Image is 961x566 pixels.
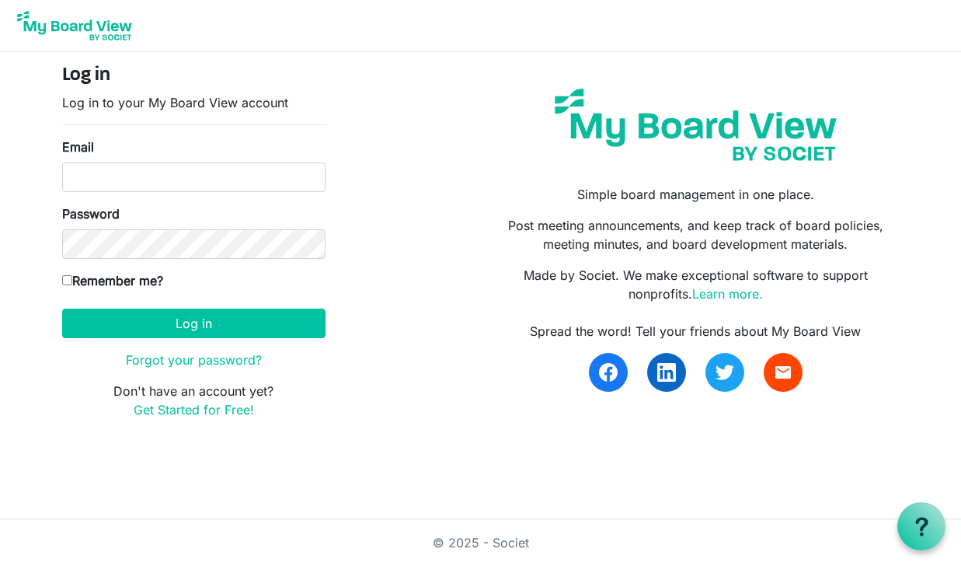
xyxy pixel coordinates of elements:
img: linkedin.svg [657,363,676,382]
p: Made by Societ. We make exceptional software to support nonprofits. [492,266,899,303]
img: my-board-view-societ.svg [543,77,848,173]
img: My Board View Logo [12,6,137,45]
a: Get Started for Free! [134,402,254,418]
p: Log in to your My Board View account [62,93,326,112]
img: facebook.svg [599,363,618,382]
h4: Log in [62,65,326,87]
a: Learn more. [692,286,763,302]
label: Remember me? [62,271,163,290]
input: Remember me? [62,275,72,285]
img: twitter.svg [716,363,734,382]
label: Email [62,138,94,156]
a: Forgot your password? [126,352,262,368]
button: Log in [62,309,326,338]
p: Simple board management in one place. [492,185,899,204]
a: © 2025 - Societ [433,535,529,550]
p: Post meeting announcements, and keep track of board policies, meeting minutes, and board developm... [492,216,899,253]
div: Spread the word! Tell your friends about My Board View [492,322,899,341]
span: email [774,363,792,382]
label: Password [62,204,120,223]
p: Don't have an account yet? [62,382,326,419]
a: email [764,353,803,392]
